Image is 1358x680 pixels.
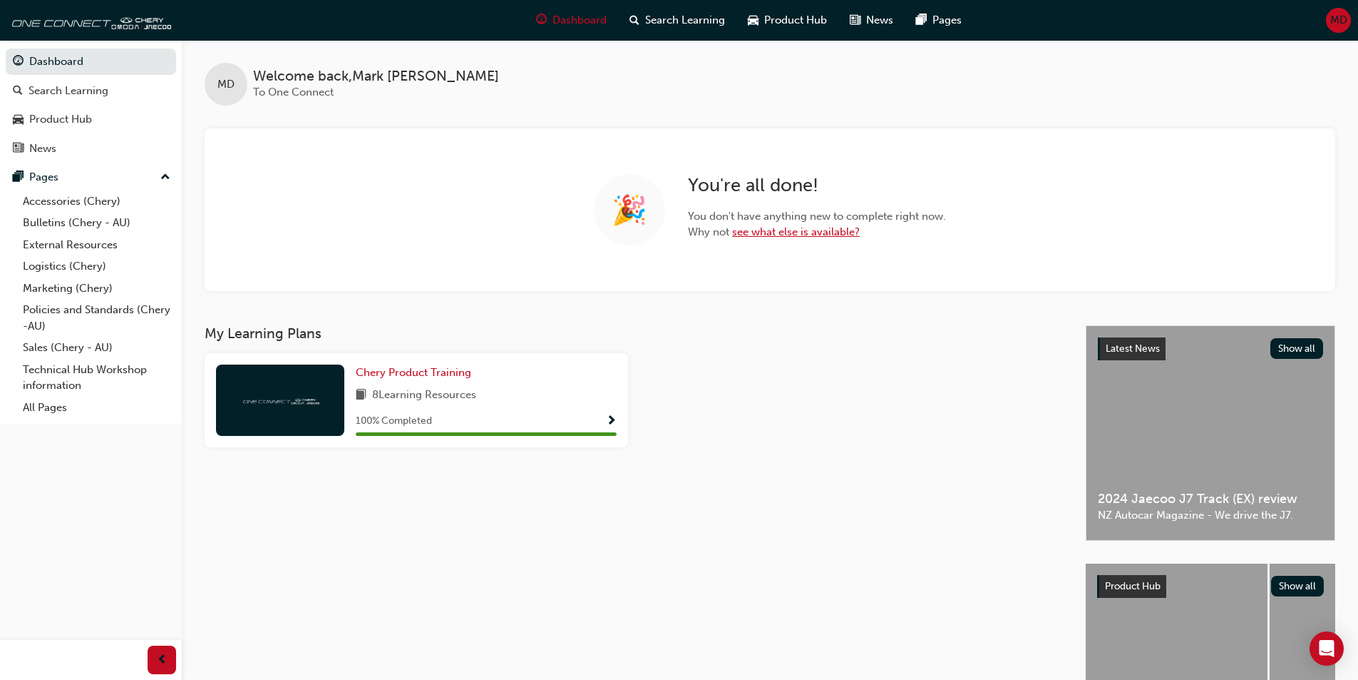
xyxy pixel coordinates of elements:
h3: My Learning Plans [205,325,1063,342]
span: Why not [688,224,946,240]
span: news-icon [850,11,860,29]
div: Search Learning [29,83,108,99]
a: Marketing (Chery) [17,278,176,300]
span: Search Learning [645,12,725,29]
span: Dashboard [552,12,607,29]
span: up-icon [160,168,170,187]
span: Latest News [1106,342,1160,355]
span: Chery Product Training [356,366,471,379]
button: Pages [6,164,176,191]
a: Accessories (Chery) [17,191,176,213]
a: All Pages [17,397,176,419]
a: Latest NewsShow all2024 Jaecoo J7 Track (EX) reviewNZ Autocar Magazine - We drive the J7. [1086,325,1335,541]
span: 2024 Jaecoo J7 Track (EX) review [1098,491,1323,507]
a: Bulletins (Chery - AU) [17,212,176,234]
button: Show Progress [606,412,617,430]
div: Product Hub [29,111,92,128]
span: book-icon [356,387,366,405]
span: guage-icon [13,56,24,68]
span: Welcome back , Mark [PERSON_NAME] [253,68,499,85]
span: news-icon [13,143,24,156]
a: Latest NewsShow all [1098,338,1323,360]
img: oneconnect [241,393,319,407]
h2: You're all done! [688,174,946,197]
a: car-iconProduct Hub [736,6,838,35]
span: To One Connect [253,86,334,98]
button: Show all [1271,576,1324,597]
span: 🎉 [612,202,647,218]
span: pages-icon [13,171,24,184]
span: prev-icon [157,651,168,669]
span: Pages [932,12,962,29]
img: oneconnect [7,6,171,34]
a: Logistics (Chery) [17,255,176,278]
a: Dashboard [6,49,176,75]
div: News [29,141,56,157]
span: search-icon [13,85,23,98]
a: Sales (Chery - AU) [17,337,176,359]
a: see what else is available? [732,225,860,238]
span: car-icon [748,11,758,29]
span: guage-icon [536,11,547,29]
span: Show Progress [606,415,617,428]
button: MD [1326,8,1351,33]
span: MD [1330,12,1347,29]
span: pages-icon [916,11,927,29]
a: search-iconSearch Learning [618,6,736,35]
a: news-iconNews [838,6,905,35]
button: Show all [1270,338,1324,359]
span: 8 Learning Resources [372,387,476,405]
span: Product Hub [1105,580,1161,592]
a: guage-iconDashboard [525,6,618,35]
span: Product Hub [764,12,827,29]
a: Technical Hub Workshop information [17,359,176,397]
a: Policies and Standards (Chery -AU) [17,299,176,337]
a: Product HubShow all [1097,575,1324,598]
span: 100 % Completed [356,413,432,430]
span: News [866,12,893,29]
div: Open Intercom Messenger [1310,631,1344,666]
div: Pages [29,169,58,186]
span: NZ Autocar Magazine - We drive the J7. [1098,507,1323,524]
button: DashboardSearch LearningProduct HubNews [6,46,176,164]
a: News [6,136,176,162]
span: You don't have anything new to complete right now. [688,208,946,225]
a: External Resources [17,234,176,256]
a: Search Learning [6,78,176,104]
a: Chery Product Training [356,365,477,381]
a: Product Hub [6,106,176,133]
span: MD [217,76,235,93]
span: car-icon [13,113,24,126]
a: pages-iconPages [905,6,973,35]
span: search-icon [629,11,639,29]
